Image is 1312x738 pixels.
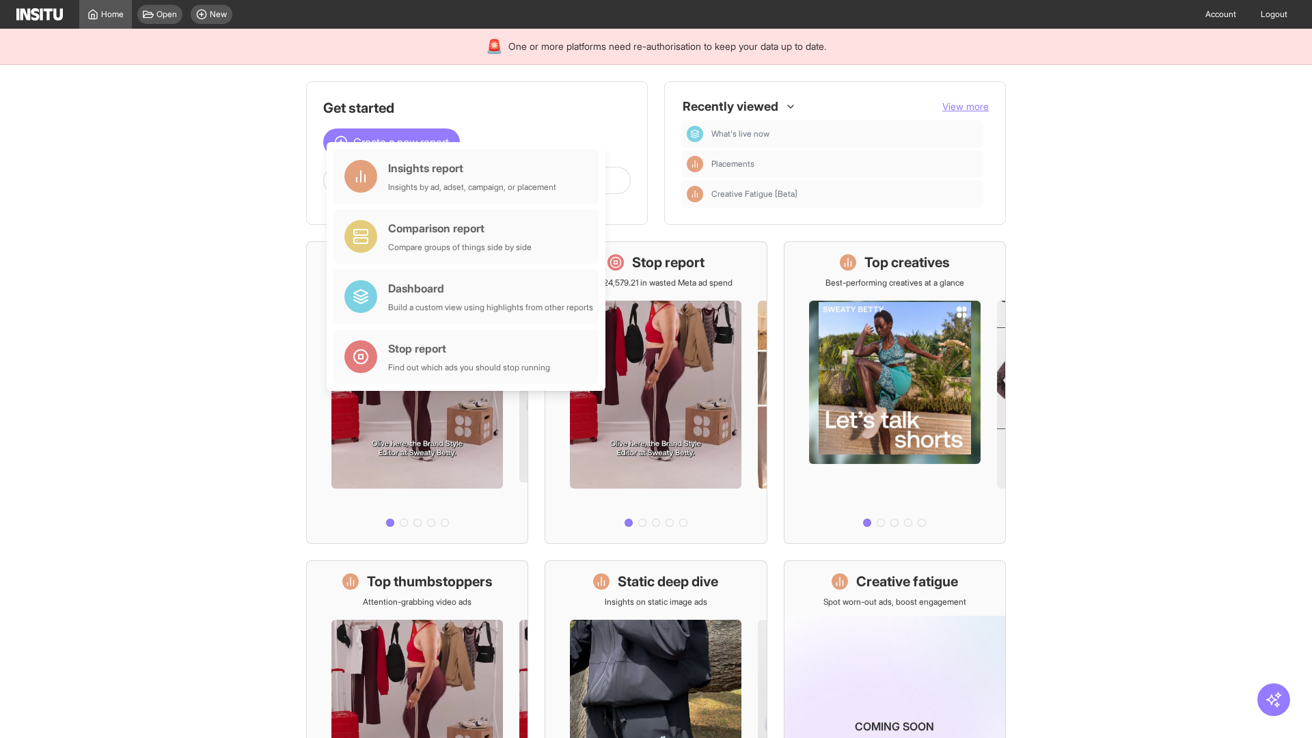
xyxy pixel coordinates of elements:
div: Find out which ads you should stop running [388,362,550,373]
button: View more [942,100,989,113]
div: Dashboard [388,280,593,297]
a: What's live nowSee all active ads instantly [306,241,528,544]
span: Open [156,9,177,20]
a: Top creativesBest-performing creatives at a glance [784,241,1006,544]
span: Creative Fatigue [Beta] [711,189,797,200]
div: 🚨 [486,37,503,56]
span: What's live now [711,128,978,139]
h1: Get started [323,98,631,118]
div: Dashboard [687,126,703,142]
span: View more [942,100,989,112]
span: What's live now [711,128,769,139]
h1: Static deep dive [618,572,718,591]
div: Compare groups of things side by side [388,242,532,253]
span: New [210,9,227,20]
div: Insights by ad, adset, campaign, or placement [388,182,556,193]
h1: Top thumbstoppers [367,572,493,591]
div: Stop report [388,340,550,357]
p: Best-performing creatives at a glance [825,277,964,288]
span: Create a new report [353,134,449,150]
span: Placements [711,159,754,169]
a: Stop reportSave £24,579.21 in wasted Meta ad spend [545,241,767,544]
p: Save £24,579.21 in wasted Meta ad spend [579,277,733,288]
p: Attention-grabbing video ads [363,597,471,607]
img: Logo [16,8,63,20]
div: Insights [687,186,703,202]
h1: Top creatives [864,253,950,272]
h1: Stop report [632,253,705,272]
span: One or more platforms need re-authorisation to keep your data up to date. [508,40,826,53]
p: Insights on static image ads [605,597,707,607]
div: Comparison report [388,220,532,236]
span: Home [101,9,124,20]
span: Creative Fatigue [Beta] [711,189,978,200]
button: Create a new report [323,128,460,156]
div: Build a custom view using highlights from other reports [388,302,593,313]
div: Insights [687,156,703,172]
span: Placements [711,159,978,169]
div: Insights report [388,160,556,176]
